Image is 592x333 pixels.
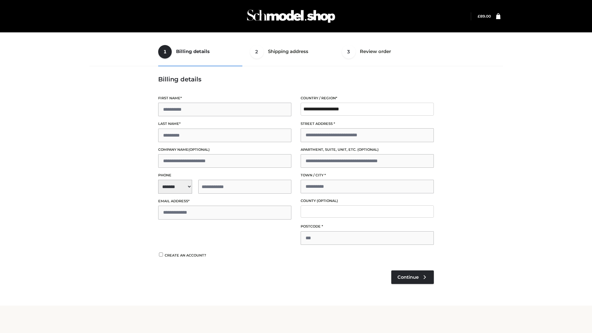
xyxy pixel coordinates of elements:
[165,253,206,257] span: Create an account?
[478,14,480,18] span: £
[301,198,434,204] label: County
[158,198,291,204] label: Email address
[478,14,491,18] a: £89.00
[478,14,491,18] bdi: 89.00
[301,121,434,127] label: Street address
[158,147,291,153] label: Company name
[158,253,164,257] input: Create an account?
[301,147,434,153] label: Apartment, suite, unit, etc.
[301,172,434,178] label: Town / City
[158,121,291,127] label: Last name
[301,95,434,101] label: Country / Region
[301,224,434,229] label: Postcode
[317,199,338,203] span: (optional)
[391,270,434,284] a: Continue
[158,76,434,83] h3: Billing details
[158,172,291,178] label: Phone
[245,4,337,28] img: Schmodel Admin 964
[188,147,210,152] span: (optional)
[357,147,379,152] span: (optional)
[397,274,419,280] span: Continue
[158,95,291,101] label: First name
